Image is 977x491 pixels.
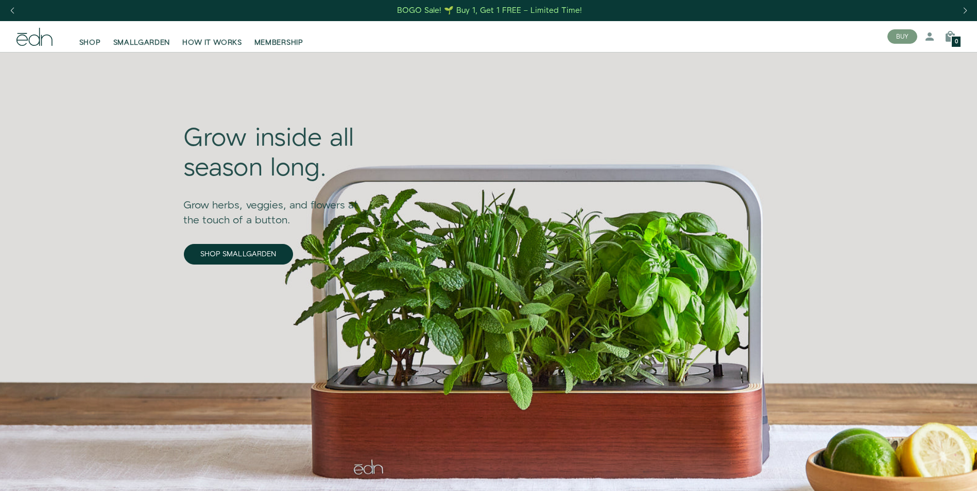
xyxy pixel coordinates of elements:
[887,29,917,44] button: BUY
[184,124,373,183] div: Grow inside all season long.
[184,244,293,265] a: SHOP SMALLGARDEN
[107,25,177,48] a: SMALLGARDEN
[73,25,107,48] a: SHOP
[396,3,583,19] a: BOGO Sale! 🌱 Buy 1, Get 1 FREE – Limited Time!
[248,25,310,48] a: MEMBERSHIP
[182,38,242,48] span: HOW IT WORKS
[955,39,958,45] span: 0
[176,25,248,48] a: HOW IT WORKS
[79,38,101,48] span: SHOP
[898,460,967,486] iframe: Opens a widget where you can find more information
[113,38,170,48] span: SMALLGARDEN
[254,38,303,48] span: MEMBERSHIP
[397,5,582,16] div: BOGO Sale! 🌱 Buy 1, Get 1 FREE – Limited Time!
[184,184,373,228] div: Grow herbs, veggies, and flowers at the touch of a button.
